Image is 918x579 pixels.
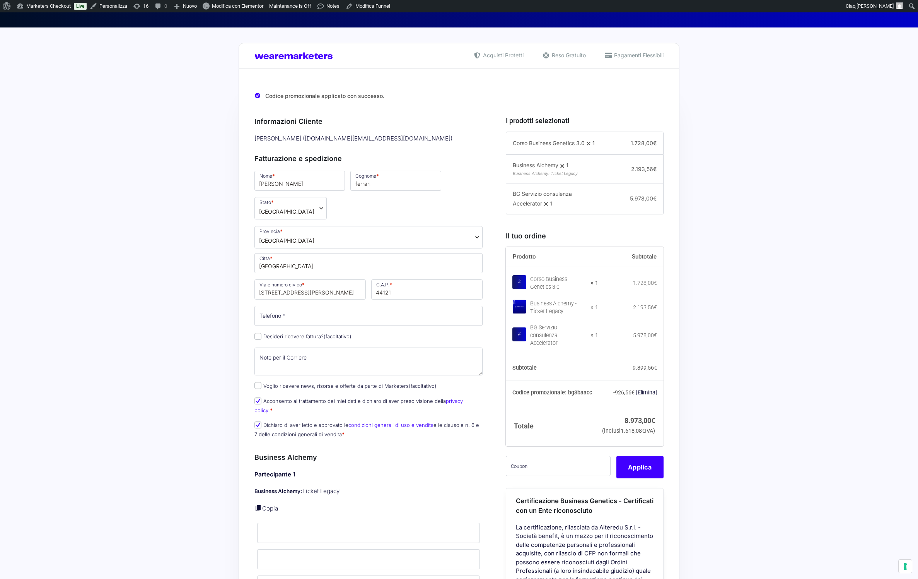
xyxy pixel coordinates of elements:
h3: Fatturazione e spedizione [254,153,483,164]
th: Codice promozionale: bg3baacc [506,380,599,405]
span: Modifica con Elementor [212,3,263,9]
span: € [654,304,657,310]
label: Voglio ricevere news, risorse e offerte da parte di Marketers [254,383,437,389]
small: (inclusi IVA) [602,428,655,434]
bdi: 8.973,00 [625,416,655,425]
span: [PERSON_NAME] [857,3,894,9]
input: Telefono * [254,306,483,326]
div: Business Alchemy - Ticket Legacy [530,300,586,315]
input: C.A.P. * [371,279,483,300]
span: 2.193,56 [631,166,657,172]
span: 1 [550,200,552,207]
a: privacy policy [254,398,463,413]
span: Corso Business Genetics 3.0 [513,140,585,146]
span: Ferrara [259,236,314,245]
td: - [598,380,664,405]
span: € [654,332,657,338]
input: Via e numero civico * [254,279,366,300]
span: € [642,428,645,434]
a: Copia i dettagli dell'acquirente [254,504,262,512]
span: € [631,389,635,396]
span: 5.978,00 [630,195,657,202]
span: 1 [592,140,595,146]
span: (facoltativo) [324,333,352,339]
label: Acconsento al trattamento dei miei dati e dichiaro di aver preso visione della [254,398,463,413]
bdi: 9.899,56 [633,365,657,371]
input: Desideri ricevere fattura?(facoltativo) [254,333,261,340]
span: Italia [259,207,314,216]
span: Business Alchemy: Ticket Legacy [513,171,578,176]
th: Subtotale [598,247,664,267]
input: Acconsento al trattamento dei miei dati e dichiaro di aver preso visione dellaprivacy policy [254,397,261,404]
strong: × 1 [590,304,598,312]
span: € [654,365,657,371]
div: BG Servizio consulenza Accelerator [530,324,586,347]
input: Voglio ricevere news, risorse e offerte da parte di Marketers(facoltativo) [254,382,261,389]
h3: I prodotti selezionati [506,115,664,126]
a: Live [74,3,87,10]
input: Città * [254,253,483,273]
span: € [654,280,657,286]
span: € [653,166,657,172]
input: Cognome * [350,171,441,191]
input: Dichiaro di aver letto e approvato lecondizioni generali di uso e venditae le clausole n. 6 e 7 d... [254,421,261,428]
h3: Il tuo ordine [506,231,664,241]
div: [PERSON_NAME] ( [DOMAIN_NAME][EMAIL_ADDRESS][DOMAIN_NAME] ) [252,132,485,145]
span: 1.618,08 [621,428,645,434]
button: Le tue preferenze relative al consenso per le tecnologie di tracciamento [899,560,912,573]
span: Provincia [254,226,483,248]
label: Desideri ricevere fattura? [254,333,352,339]
h4: Partecipante 1 [254,470,483,479]
strong: Business Alchemy: [254,488,302,494]
strong: × 1 [590,279,598,287]
p: Ticket Legacy [254,487,483,496]
h3: Business Alchemy [254,452,483,463]
span: BG Servizio consulenza Accelerator [513,190,572,207]
span: 926,56 [615,389,635,396]
a: Copia [262,505,278,512]
span: € [653,140,657,146]
span: 1 [566,162,568,168]
div: Codice promozionale applicato con successo. [254,86,664,102]
button: Applica [616,456,664,478]
a: Rimuovi il codice promozionale bg3baacc [636,389,657,396]
label: Dichiaro di aver letto e approvato le e le clausole n. 6 e 7 delle condizioni generali di vendita [254,422,479,437]
th: Totale [506,405,599,446]
img: BG Servizio consulenza Accelerator [512,327,526,341]
th: Subtotale [506,356,599,380]
span: 1.728,00 [631,140,657,146]
span: Stato [254,197,327,219]
strong: × 1 [590,332,598,339]
span: Business Alchemy [513,162,558,168]
bdi: 5.978,00 [633,332,657,338]
span: Pagamenti Flessibili [612,51,664,59]
span: Reso Gratuito [550,51,586,59]
bdi: 2.193,56 [633,304,657,310]
span: Acquisti Protetti [481,51,524,59]
bdi: 1.728,00 [633,280,657,286]
span: (facoltativo) [409,383,437,389]
th: Prodotto [506,247,599,267]
h3: Informazioni Cliente [254,116,483,127]
input: Nome * [254,171,345,191]
a: condizioni generali di uso e vendita [348,422,433,428]
img: Business Alchemy - Ticket Legacy [512,300,526,313]
div: Corso Business Genetics 3.0 [530,276,586,291]
img: Corso Business Genetics 3.0 [512,275,526,289]
span: Certificazione Business Genetics - Certificati con un Ente riconosciuto [516,497,654,514]
span: € [651,416,655,425]
span: € [653,195,657,202]
input: Coupon [506,456,611,476]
